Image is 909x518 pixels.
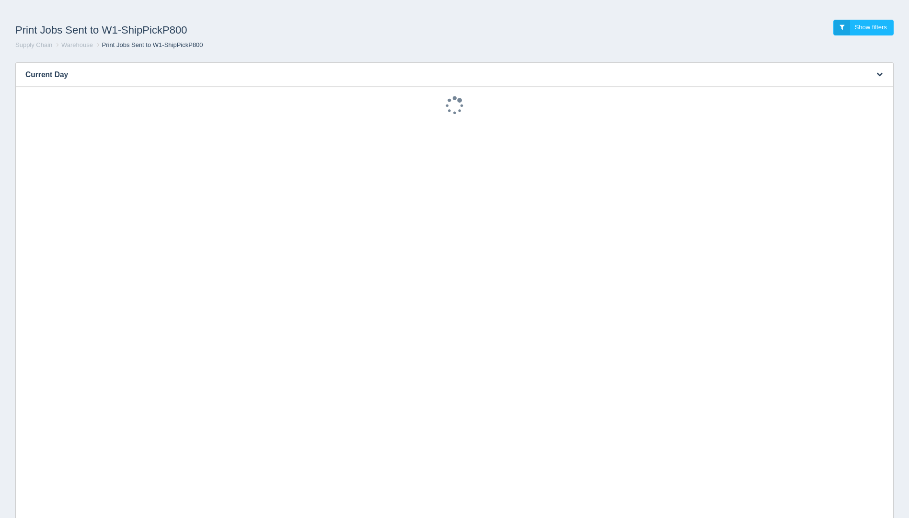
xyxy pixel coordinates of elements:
[833,20,894,35] a: Show filters
[95,41,203,50] li: Print Jobs Sent to W1-ShipPickP800
[61,41,93,48] a: Warehouse
[16,63,864,87] h3: Current Day
[15,20,455,41] h1: Print Jobs Sent to W1-ShipPickP800
[855,24,887,31] span: Show filters
[15,41,52,48] a: Supply Chain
